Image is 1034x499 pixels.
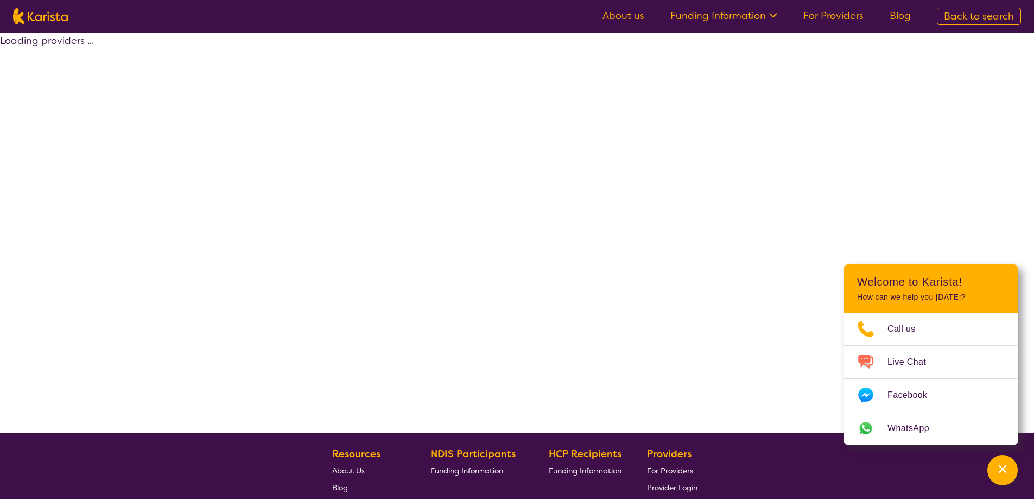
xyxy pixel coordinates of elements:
[549,466,621,476] span: Funding Information
[844,412,1018,445] a: Web link opens in a new tab.
[332,479,405,496] a: Blog
[857,293,1005,302] p: How can we help you [DATE]?
[647,466,693,476] span: For Providers
[887,387,940,403] span: Facebook
[987,455,1018,485] button: Channel Menu
[549,447,621,460] b: HCP Recipients
[844,264,1018,445] div: Channel Menu
[944,10,1014,23] span: Back to search
[887,354,939,370] span: Live Chat
[844,313,1018,445] ul: Choose channel
[647,447,692,460] b: Providers
[332,483,348,492] span: Blog
[670,9,777,22] a: Funding Information
[430,462,524,479] a: Funding Information
[647,462,697,479] a: For Providers
[430,466,503,476] span: Funding Information
[332,447,380,460] b: Resources
[647,479,697,496] a: Provider Login
[602,9,644,22] a: About us
[647,483,697,492] span: Provider Login
[803,9,864,22] a: For Providers
[887,321,929,337] span: Call us
[857,275,1005,288] h2: Welcome to Karista!
[332,466,365,476] span: About Us
[937,8,1021,25] a: Back to search
[890,9,911,22] a: Blog
[430,447,516,460] b: NDIS Participants
[332,462,405,479] a: About Us
[887,420,942,437] span: WhatsApp
[549,462,621,479] a: Funding Information
[13,8,68,24] img: Karista logo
